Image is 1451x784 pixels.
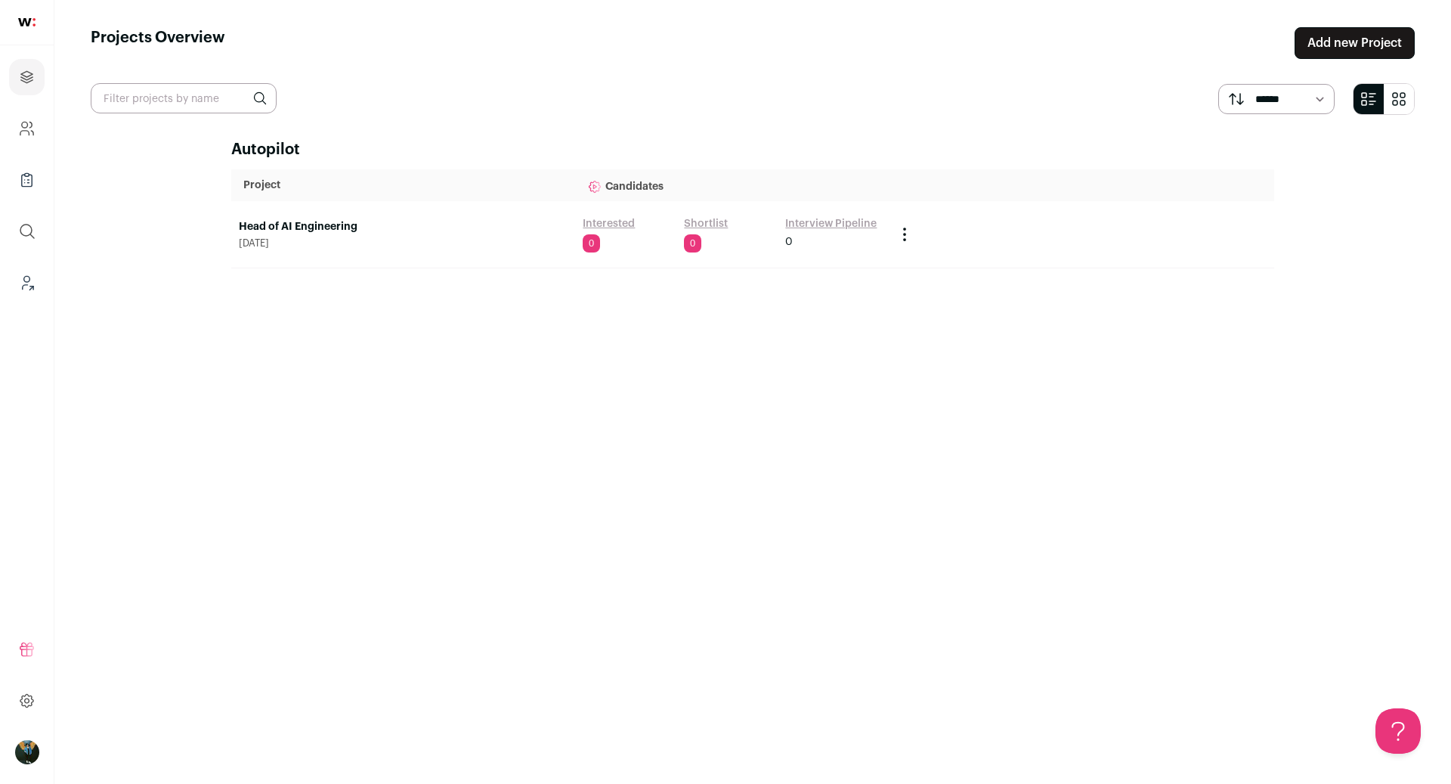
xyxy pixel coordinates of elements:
[684,216,728,231] a: Shortlist
[896,225,914,243] button: Project Actions
[684,234,701,253] span: 0
[9,265,45,301] a: Leads (Backoffice)
[15,740,39,764] button: Open dropdown
[9,110,45,147] a: Company and ATS Settings
[1375,708,1421,754] iframe: Toggle Customer Support
[91,27,225,59] h1: Projects Overview
[18,18,36,26] img: wellfound-shorthand-0d5821cbd27db2630d0214b213865d53afaa358527fdda9d0ea32b1df1b89c2c.svg
[1295,27,1415,59] a: Add new Project
[785,234,793,249] span: 0
[15,740,39,764] img: 12031951-medium_jpg
[239,237,568,249] span: [DATE]
[91,83,277,113] input: Filter projects by name
[9,59,45,95] a: Projects
[587,170,876,200] p: Candidates
[243,178,563,193] p: Project
[785,216,877,231] a: Interview Pipeline
[231,139,1274,160] h2: Autopilot
[9,162,45,198] a: Company Lists
[583,234,600,253] span: 0
[239,219,568,234] a: Head of AI Engineering
[583,216,635,231] a: Interested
